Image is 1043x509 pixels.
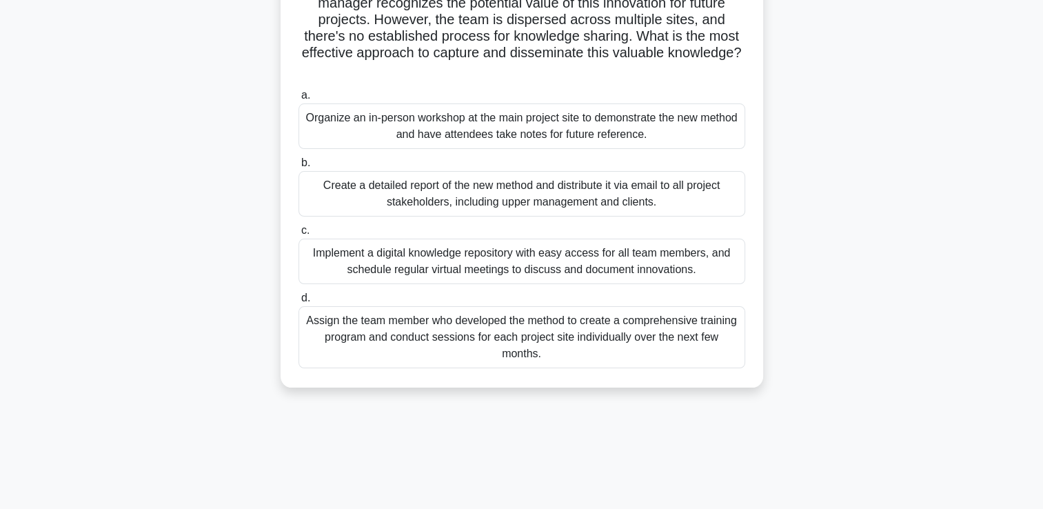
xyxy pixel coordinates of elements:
span: c. [301,224,310,236]
span: b. [301,157,310,168]
span: d. [301,292,310,303]
span: a. [301,89,310,101]
div: Assign the team member who developed the method to create a comprehensive training program and co... [298,306,745,368]
div: Organize an in-person workshop at the main project site to demonstrate the new method and have at... [298,103,745,149]
div: Create a detailed report of the new method and distribute it via email to all project stakeholder... [298,171,745,217]
div: Implement a digital knowledge repository with easy access for all team members, and schedule regu... [298,239,745,284]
